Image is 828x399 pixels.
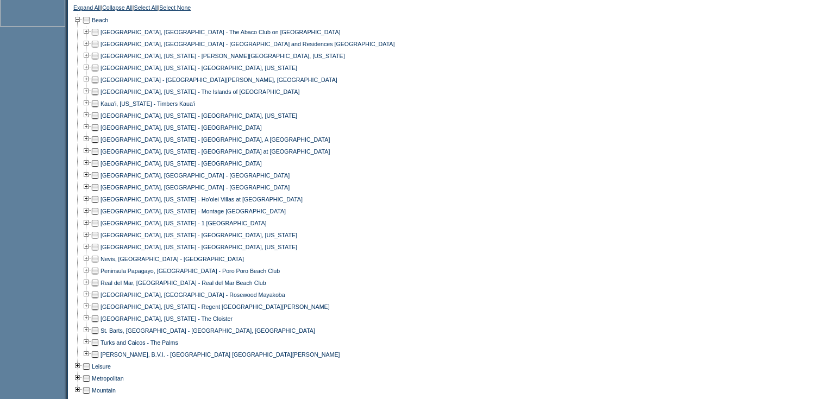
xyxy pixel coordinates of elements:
a: Leisure [92,363,111,370]
a: [GEOGRAPHIC_DATA], [US_STATE] - [GEOGRAPHIC_DATA] at [GEOGRAPHIC_DATA] [101,148,330,155]
a: [GEOGRAPHIC_DATA], [GEOGRAPHIC_DATA] - The Abaco Club on [GEOGRAPHIC_DATA] [101,29,341,35]
a: [GEOGRAPHIC_DATA], [GEOGRAPHIC_DATA] - [GEOGRAPHIC_DATA] [101,184,290,191]
a: [GEOGRAPHIC_DATA], [US_STATE] - [GEOGRAPHIC_DATA], A [GEOGRAPHIC_DATA] [101,136,330,143]
a: [PERSON_NAME], B.V.I. - [GEOGRAPHIC_DATA] [GEOGRAPHIC_DATA][PERSON_NAME] [101,351,340,358]
a: Kaua'i, [US_STATE] - Timbers Kaua'i [101,100,195,107]
a: [GEOGRAPHIC_DATA] - [GEOGRAPHIC_DATA][PERSON_NAME], [GEOGRAPHIC_DATA] [101,77,337,83]
a: [GEOGRAPHIC_DATA], [GEOGRAPHIC_DATA] - [GEOGRAPHIC_DATA] [101,172,290,179]
a: [GEOGRAPHIC_DATA], [US_STATE] - [GEOGRAPHIC_DATA], [US_STATE] [101,65,297,71]
a: St. Barts, [GEOGRAPHIC_DATA] - [GEOGRAPHIC_DATA], [GEOGRAPHIC_DATA] [101,327,315,334]
a: Peninsula Papagayo, [GEOGRAPHIC_DATA] - Poro Poro Beach Club [101,268,280,274]
a: Expand All [73,4,101,14]
a: Select All [134,4,158,14]
a: [GEOGRAPHIC_DATA], [US_STATE] - The Islands of [GEOGRAPHIC_DATA] [101,88,299,95]
a: [GEOGRAPHIC_DATA], [US_STATE] - [GEOGRAPHIC_DATA], [US_STATE] [101,244,297,250]
a: Beach [92,17,108,23]
a: [GEOGRAPHIC_DATA], [US_STATE] - Regent [GEOGRAPHIC_DATA][PERSON_NAME] [101,303,330,310]
a: [GEOGRAPHIC_DATA], [US_STATE] - [GEOGRAPHIC_DATA] [101,160,262,167]
a: [GEOGRAPHIC_DATA], [US_STATE] - Ho'olei Villas at [GEOGRAPHIC_DATA] [101,196,303,202]
a: [GEOGRAPHIC_DATA], [US_STATE] - 1 [GEOGRAPHIC_DATA] [101,220,267,226]
a: Turks and Caicos - The Palms [101,339,178,346]
a: [GEOGRAPHIC_DATA], [US_STATE] - The Cloister [101,315,233,322]
a: Nevis, [GEOGRAPHIC_DATA] - [GEOGRAPHIC_DATA] [101,256,244,262]
a: Metropolitan [92,375,124,382]
a: [GEOGRAPHIC_DATA], [GEOGRAPHIC_DATA] - Rosewood Mayakoba [101,292,285,298]
a: [GEOGRAPHIC_DATA], [US_STATE] - [GEOGRAPHIC_DATA], [US_STATE] [101,232,297,238]
a: Real del Mar, [GEOGRAPHIC_DATA] - Real del Mar Beach Club [101,280,266,286]
a: [GEOGRAPHIC_DATA], [GEOGRAPHIC_DATA] - [GEOGRAPHIC_DATA] and Residences [GEOGRAPHIC_DATA] [101,41,394,47]
a: [GEOGRAPHIC_DATA], [US_STATE] - [GEOGRAPHIC_DATA] [101,124,262,131]
a: [GEOGRAPHIC_DATA], [US_STATE] - [GEOGRAPHIC_DATA], [US_STATE] [101,112,297,119]
a: [GEOGRAPHIC_DATA], [US_STATE] - Montage [GEOGRAPHIC_DATA] [101,208,286,214]
a: [GEOGRAPHIC_DATA], [US_STATE] - [PERSON_NAME][GEOGRAPHIC_DATA], [US_STATE] [101,53,345,59]
a: Mountain [92,387,116,394]
a: Select None [159,4,191,14]
a: Collapse All [102,4,133,14]
div: | | | [73,4,418,14]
